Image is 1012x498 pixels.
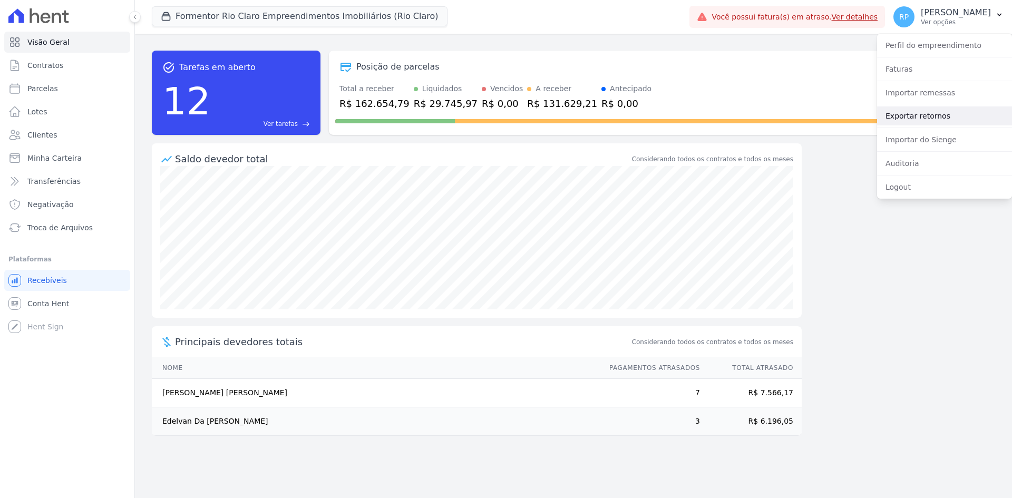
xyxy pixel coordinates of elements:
[27,60,63,71] span: Contratos
[832,13,878,21] a: Ver detalhes
[152,379,599,407] td: [PERSON_NAME] [PERSON_NAME]
[27,199,74,210] span: Negativação
[264,119,298,129] span: Ver tarefas
[152,357,599,379] th: Nome
[482,96,523,111] div: R$ 0,00
[877,60,1012,79] a: Faturas
[4,55,130,76] a: Contratos
[536,83,571,94] div: A receber
[921,18,991,26] p: Ver opções
[877,178,1012,197] a: Logout
[175,152,630,166] div: Saldo devedor total
[8,253,126,266] div: Plataformas
[4,194,130,215] a: Negativação
[527,96,597,111] div: R$ 131.629,21
[4,270,130,291] a: Recebíveis
[27,130,57,140] span: Clientes
[599,407,700,436] td: 3
[339,83,410,94] div: Total a receber
[877,106,1012,125] a: Exportar retornos
[877,130,1012,149] a: Importar do Sienge
[179,61,256,74] span: Tarefas em aberto
[162,61,175,74] span: task_alt
[601,96,651,111] div: R$ 0,00
[27,153,82,163] span: Minha Carteira
[27,222,93,233] span: Troca de Arquivos
[162,74,211,129] div: 12
[712,12,878,23] span: Você possui fatura(s) em atraso.
[700,379,802,407] td: R$ 7.566,17
[27,298,69,309] span: Conta Hent
[877,154,1012,173] a: Auditoria
[4,101,130,122] a: Lotes
[4,32,130,53] a: Visão Geral
[4,293,130,314] a: Conta Hent
[27,275,67,286] span: Recebíveis
[356,61,440,73] div: Posição de parcelas
[700,357,802,379] th: Total Atrasado
[899,13,909,21] span: RP
[27,37,70,47] span: Visão Geral
[490,83,523,94] div: Vencidos
[599,379,700,407] td: 7
[4,217,130,238] a: Troca de Arquivos
[27,176,81,187] span: Transferências
[877,83,1012,102] a: Importar remessas
[632,337,793,347] span: Considerando todos os contratos e todos os meses
[152,6,447,26] button: Formentor Rio Claro Empreendimentos Imobiliários (Rio Claro)
[414,96,478,111] div: R$ 29.745,97
[4,124,130,145] a: Clientes
[599,357,700,379] th: Pagamentos Atrasados
[4,78,130,99] a: Parcelas
[632,154,793,164] div: Considerando todos os contratos e todos os meses
[215,119,310,129] a: Ver tarefas east
[4,171,130,192] a: Transferências
[700,407,802,436] td: R$ 6.196,05
[152,407,599,436] td: Edelvan Da [PERSON_NAME]
[302,120,310,128] span: east
[27,106,47,117] span: Lotes
[339,96,410,111] div: R$ 162.654,79
[4,148,130,169] a: Minha Carteira
[422,83,462,94] div: Liquidados
[921,7,991,18] p: [PERSON_NAME]
[610,83,651,94] div: Antecipado
[175,335,630,349] span: Principais devedores totais
[877,36,1012,55] a: Perfil do empreendimento
[885,2,1012,32] button: RP [PERSON_NAME] Ver opções
[27,83,58,94] span: Parcelas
